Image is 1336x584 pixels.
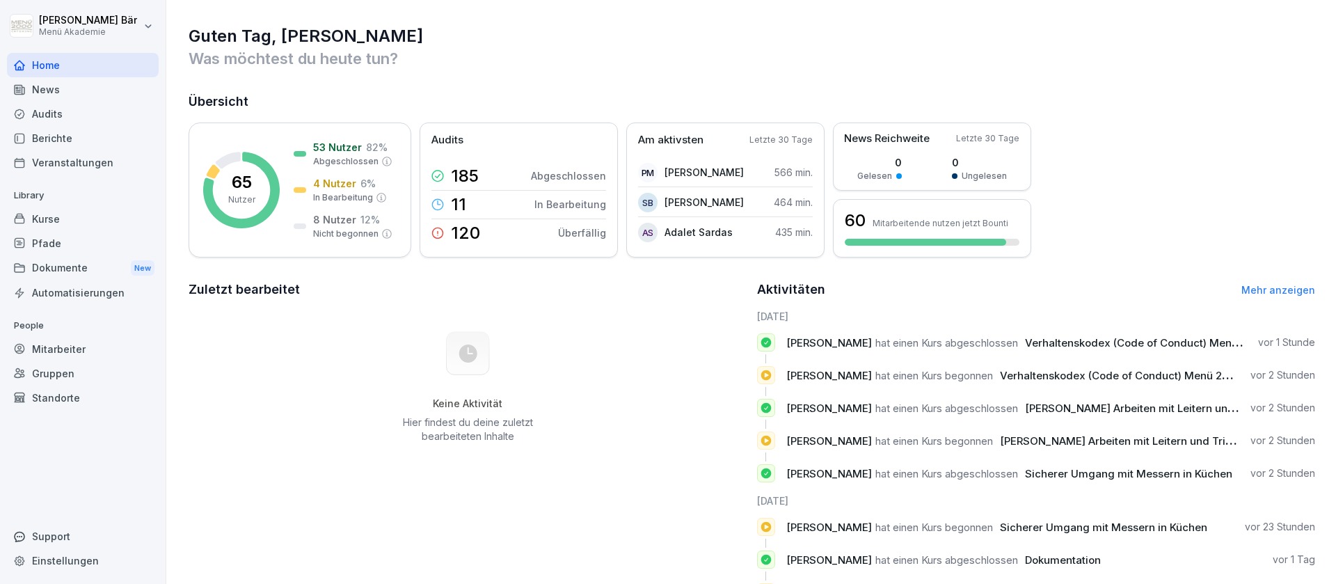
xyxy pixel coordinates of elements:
[875,402,1018,415] span: hat einen Kurs abgeschlossen
[7,184,159,207] p: Library
[873,218,1008,228] p: Mitarbeitende nutzen jetzt Bounti
[875,369,993,382] span: hat einen Kurs begonnen
[397,416,538,443] p: Hier findest du deine zuletzt bearbeiteten Inhalte
[774,165,813,180] p: 566 min.
[875,467,1018,480] span: hat einen Kurs abgeschlossen
[131,260,154,276] div: New
[786,521,872,534] span: [PERSON_NAME]
[228,194,255,206] p: Nutzer
[189,92,1315,111] h2: Übersicht
[7,231,159,255] a: Pfade
[757,494,1316,508] h6: [DATE]
[665,195,744,210] p: [PERSON_NAME]
[531,168,606,183] p: Abgeschlossen
[431,132,463,148] p: Audits
[313,155,379,168] p: Abgeschlossen
[1000,521,1207,534] span: Sicherer Umgang mit Messern in Küchen
[534,197,606,212] p: In Bearbeitung
[786,467,872,480] span: [PERSON_NAME]
[451,196,466,213] p: 11
[360,176,376,191] p: 6 %
[1250,466,1315,480] p: vor 2 Stunden
[7,524,159,549] div: Support
[7,126,159,150] a: Berichte
[638,132,703,148] p: Am aktivsten
[313,228,379,240] p: Nicht begonnen
[638,223,658,242] div: AS
[313,140,362,155] p: 53 Nutzer
[844,131,930,147] p: News Reichweite
[875,336,1018,349] span: hat einen Kurs abgeschlossen
[7,549,159,573] a: Einstellungen
[7,102,159,126] a: Audits
[7,281,159,305] a: Automatisierungen
[749,134,813,146] p: Letzte 30 Tage
[451,168,479,184] p: 185
[665,165,744,180] p: [PERSON_NAME]
[7,53,159,77] a: Home
[857,170,892,182] p: Gelesen
[189,47,1315,70] p: Was möchtest du heute tun?
[1000,434,1245,448] span: [PERSON_NAME] Arbeiten mit Leitern und Tritten
[7,361,159,386] div: Gruppen
[786,336,872,349] span: [PERSON_NAME]
[1245,520,1315,534] p: vor 23 Stunden
[558,226,606,240] p: Überfällig
[1241,284,1315,296] a: Mehr anzeigen
[1025,467,1232,480] span: Sicherer Umgang mit Messern in Küchen
[1250,401,1315,415] p: vor 2 Stunden
[7,315,159,337] p: People
[757,280,825,299] h2: Aktivitäten
[775,225,813,239] p: 435 min.
[786,434,872,448] span: [PERSON_NAME]
[638,163,658,182] div: PM
[397,397,538,410] h5: Keine Aktivität
[7,207,159,231] a: Kurse
[956,132,1019,145] p: Letzte 30 Tage
[845,209,866,232] h3: 60
[757,309,1316,324] h6: [DATE]
[313,212,356,227] p: 8 Nutzer
[7,337,159,361] a: Mitarbeiter
[1250,434,1315,448] p: vor 2 Stunden
[1025,336,1268,349] span: Verhaltenskodex (Code of Conduct) Menü 2000
[451,225,480,242] p: 120
[638,193,658,212] div: SB
[1258,336,1315,349] p: vor 1 Stunde
[1273,553,1315,567] p: vor 1 Tag
[774,195,813,210] p: 464 min.
[1000,369,1243,382] span: Verhaltenskodex (Code of Conduct) Menü 2000
[875,553,1018,567] span: hat einen Kurs abgeschlossen
[366,140,388,155] p: 82 %
[962,170,1007,182] p: Ungelesen
[786,369,872,382] span: [PERSON_NAME]
[1025,402,1270,415] span: [PERSON_NAME] Arbeiten mit Leitern und Tritten
[189,280,747,299] h2: Zuletzt bearbeitet
[7,386,159,410] a: Standorte
[1025,553,1101,567] span: Dokumentation
[7,150,159,175] a: Veranstaltungen
[875,521,993,534] span: hat einen Kurs begonnen
[7,255,159,281] a: DokumenteNew
[786,553,872,567] span: [PERSON_NAME]
[313,176,356,191] p: 4 Nutzer
[39,15,137,26] p: [PERSON_NAME] Bär
[313,191,373,204] p: In Bearbeitung
[665,225,733,239] p: Adalet Sardas
[857,155,902,170] p: 0
[7,77,159,102] a: News
[232,174,252,191] p: 65
[7,255,159,281] div: Dokumente
[875,434,993,448] span: hat einen Kurs begonnen
[952,155,1007,170] p: 0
